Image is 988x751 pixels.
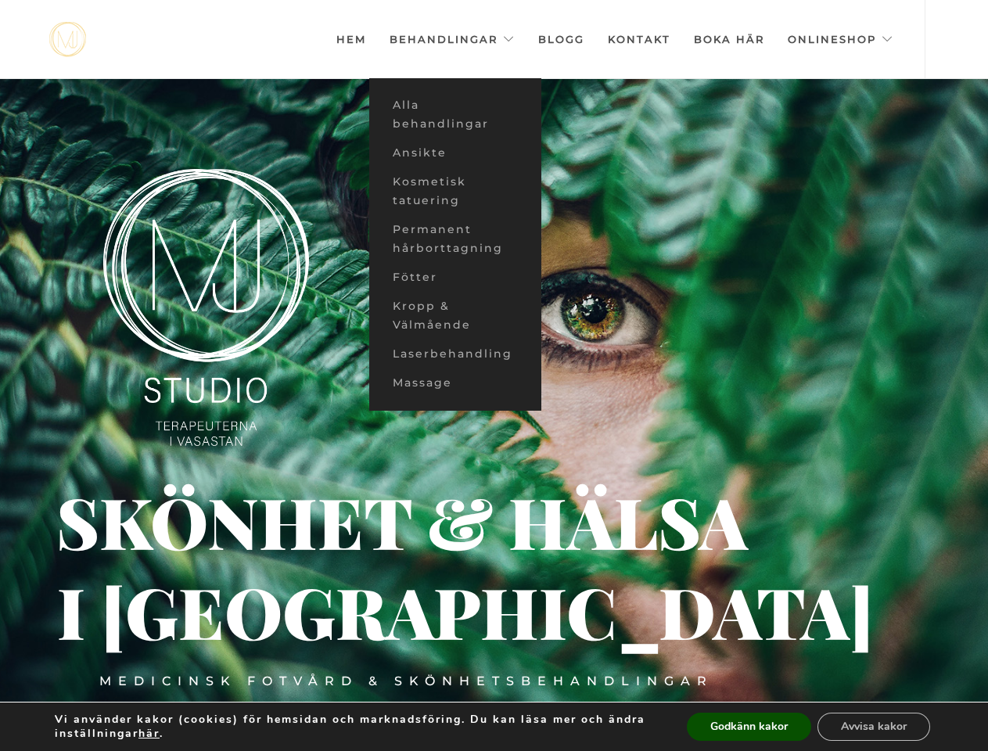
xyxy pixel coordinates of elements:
a: Alla behandlingar [369,91,541,138]
a: Kosmetisk tatuering [369,167,541,215]
div: Skönhet & hälsa [56,512,616,530]
button: Avvisa kakor [817,713,930,741]
a: Permanent hårborttagning [369,215,541,263]
button: Godkänn kakor [687,713,811,741]
a: Massage [369,368,541,397]
button: här [138,727,160,741]
a: Laserbehandling [369,340,541,368]
img: mjstudio [49,22,86,57]
a: Fötter [369,263,541,292]
a: Kropp & Välmående [369,292,541,340]
a: Ansikte [369,138,541,167]
div: i [GEOGRAPHIC_DATA] [57,602,316,624]
div: Medicinsk fotvård & skönhetsbehandlingar [99,673,713,690]
a: mjstudio mjstudio mjstudio [49,22,86,57]
p: Vi använder kakor (cookies) för hemsidan och marknadsföring. Du kan läsa mer och ändra inställnin... [55,713,654,741]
